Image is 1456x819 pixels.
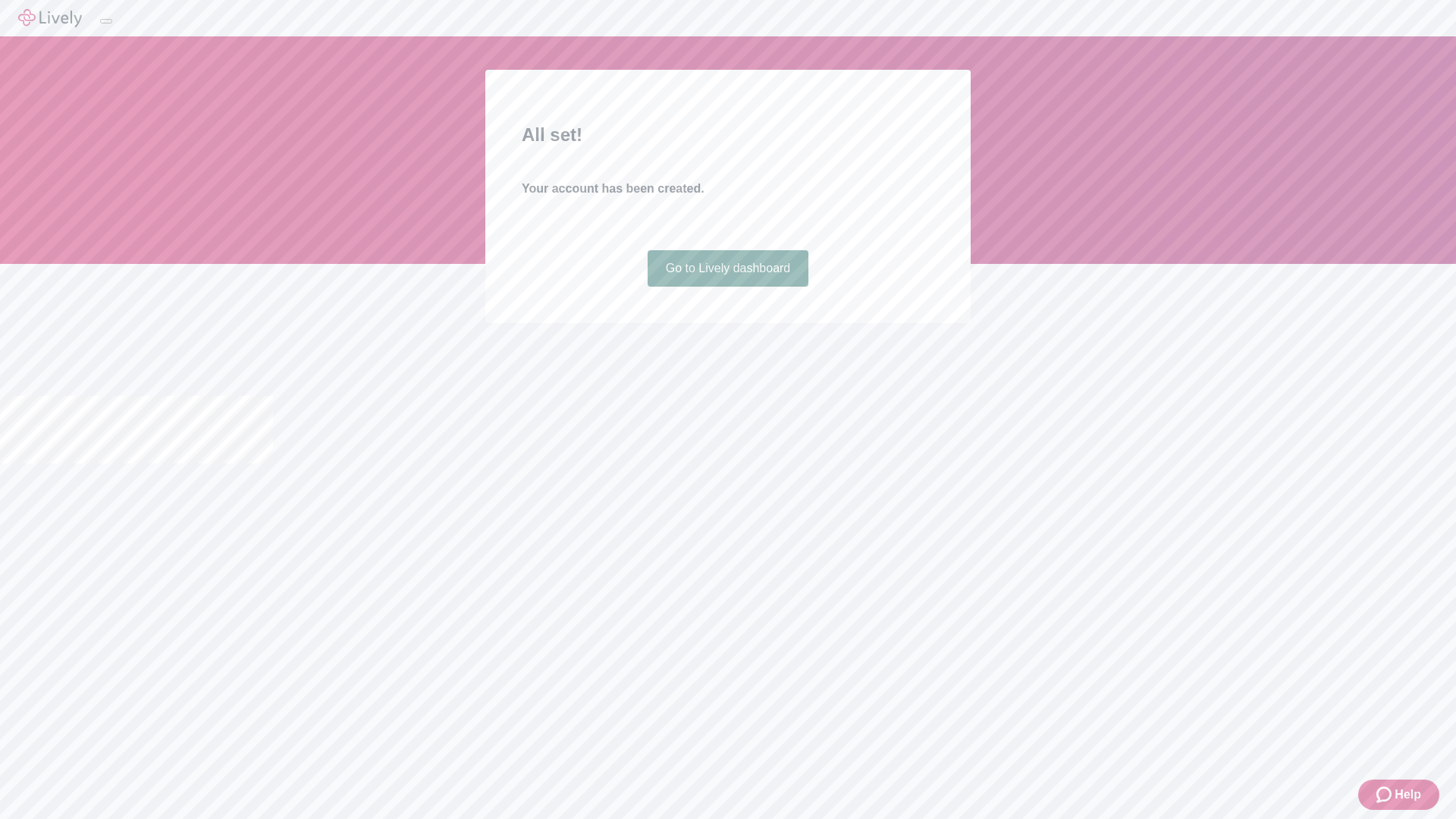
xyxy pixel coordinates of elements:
[522,180,934,198] h4: Your account has been created.
[18,9,82,27] img: Lively
[522,121,934,149] h2: All set!
[648,250,809,287] a: Go to Lively dashboard
[1358,780,1439,810] button: Zendesk support iconHelp
[1395,786,1421,804] span: Help
[1376,786,1395,804] svg: Zendesk support icon
[100,19,112,24] button: Log out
